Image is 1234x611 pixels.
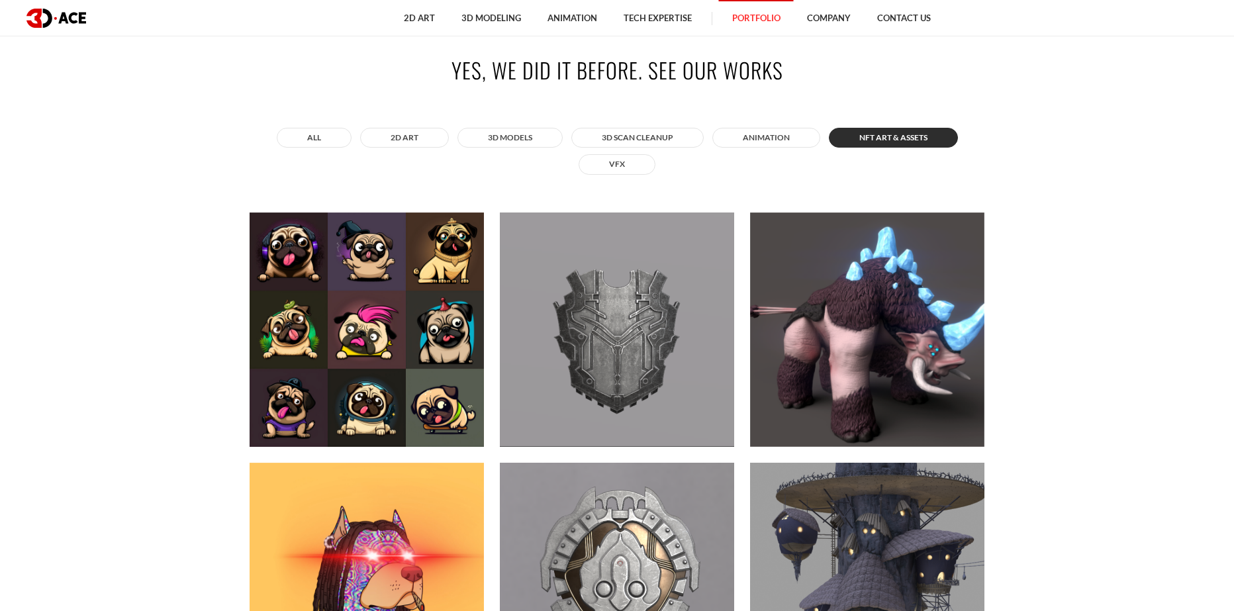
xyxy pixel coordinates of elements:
a: NFT asset [742,205,992,455]
h2: Yes, we did it before. See our works [250,55,984,85]
a: Pugs 2D NFT Collection [242,205,492,455]
button: 3D Scan Cleanup [571,128,704,148]
button: 3D MODELS [457,128,563,148]
img: logo dark [26,9,86,28]
button: All [277,128,352,148]
button: 2D ART [360,128,449,148]
button: ANIMATION [712,128,820,148]
button: NFT art & assets [829,128,958,148]
button: VFX [579,154,655,174]
a: NFT asset [492,205,742,455]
